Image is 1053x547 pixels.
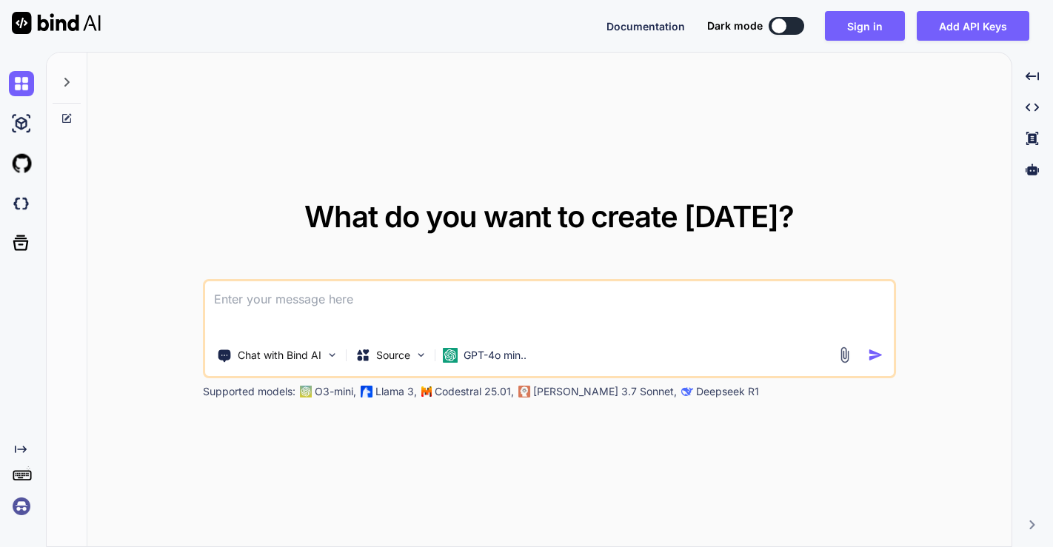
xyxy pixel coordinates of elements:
[917,11,1029,41] button: Add API Keys
[326,349,338,361] img: Pick Tools
[415,349,427,361] img: Pick Models
[203,384,295,399] p: Supported models:
[518,386,530,397] img: claude
[533,384,677,399] p: [PERSON_NAME] 3.7 Sonnet,
[707,19,763,33] span: Dark mode
[300,386,312,397] img: GPT-4
[825,11,905,41] button: Sign in
[443,348,458,363] img: GPT-4o mini
[606,20,685,33] span: Documentation
[606,19,685,34] button: Documentation
[361,386,372,397] img: Llama2
[836,346,853,363] img: attachment
[315,384,356,399] p: O3-mini,
[868,347,883,363] img: icon
[464,348,526,363] p: GPT-4o min..
[376,348,410,363] p: Source
[9,191,34,216] img: darkCloudIdeIcon
[681,386,693,397] img: claude
[9,71,34,96] img: chat
[9,494,34,519] img: signin
[9,151,34,176] img: githubLight
[12,12,101,34] img: Bind AI
[238,348,321,363] p: Chat with Bind AI
[696,384,759,399] p: Deepseek R1
[304,198,794,235] span: What do you want to create [DATE]?
[435,384,514,399] p: Codestral 25.01,
[375,384,417,399] p: Llama 3,
[9,111,34,136] img: ai-studio
[421,386,432,397] img: Mistral-AI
